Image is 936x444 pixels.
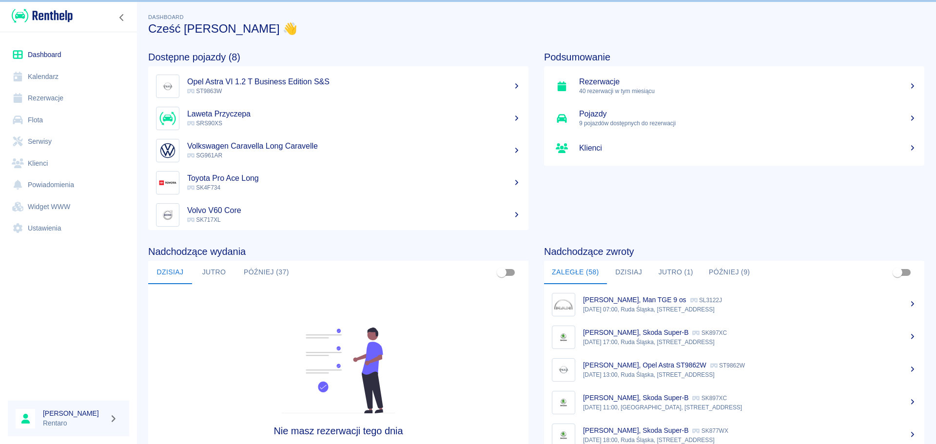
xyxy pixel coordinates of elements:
[544,51,924,63] h4: Podsumowanie
[690,297,722,304] p: SL3122J
[115,11,129,24] button: Zwiń nawigację
[148,102,528,135] a: ImageLaweta Przyczepa SRS90XS
[196,425,481,437] h4: Nie masz rezerwacji tego dnia
[148,246,528,257] h4: Nadchodzące wydania
[158,109,177,128] img: Image
[43,418,105,428] p: Rentaro
[236,261,297,284] button: Później (37)
[888,263,907,282] span: Pokaż przypisane tylko do mnie
[692,329,727,336] p: SK897XC
[187,109,521,119] h5: Laweta Przyczepa
[187,174,521,183] h5: Toyota Pro Ace Long
[583,370,916,379] p: [DATE] 13:00, Ruda Śląska, [STREET_ADDRESS]
[554,393,573,412] img: Image
[583,338,916,347] p: [DATE] 17:00, Ruda Śląska, [STREET_ADDRESS]
[148,51,528,63] h4: Dostępne pojazdy (8)
[148,135,528,167] a: ImageVolkswagen Caravella Long Caravelle SG961AR
[158,206,177,224] img: Image
[275,328,401,413] img: Fleet
[187,77,521,87] h5: Opel Astra VI 1.2 T Business Edition S&S
[692,395,727,402] p: SK897XC
[583,426,688,434] p: [PERSON_NAME], Skoda Super-B
[187,152,222,159] span: SG961AR
[544,135,924,162] a: Klienci
[8,153,129,174] a: Klienci
[579,143,916,153] h5: Klienci
[148,70,528,102] a: ImageOpel Astra VI 1.2 T Business Edition S&S ST9863W
[554,328,573,347] img: Image
[583,394,688,402] p: [PERSON_NAME], Skoda Super-B
[187,120,222,127] span: SRS90XS
[8,109,129,131] a: Flota
[544,261,607,284] button: Zaległe (58)
[554,361,573,379] img: Image
[651,261,701,284] button: Jutro (1)
[8,87,129,109] a: Rezerwacje
[544,102,924,135] a: Pojazdy9 pojazdów dostępnych do rezerwacji
[8,66,129,88] a: Kalendarz
[12,8,73,24] img: Renthelp logo
[158,77,177,96] img: Image
[583,296,686,304] p: [PERSON_NAME], Man TGE 9 os
[192,261,236,284] button: Jutro
[148,261,192,284] button: Dzisiaj
[710,362,745,369] p: ST9862W
[583,361,706,369] p: [PERSON_NAME], Opel Astra ST9862W
[187,141,521,151] h5: Volkswagen Caravella Long Caravelle
[579,77,916,87] h5: Rezerwacje
[43,408,105,418] h6: [PERSON_NAME]
[544,353,924,386] a: Image[PERSON_NAME], Opel Astra ST9862W ST9862W[DATE] 13:00, Ruda Śląska, [STREET_ADDRESS]
[8,44,129,66] a: Dashboard
[579,87,916,96] p: 40 rezerwacji w tym miesiącu
[187,88,222,95] span: ST9863W
[8,174,129,196] a: Powiadomienia
[554,295,573,314] img: Image
[148,22,924,36] h3: Cześć [PERSON_NAME] 👋
[8,8,73,24] a: Renthelp logo
[607,261,651,284] button: Dzisiaj
[8,217,129,239] a: Ustawienia
[544,246,924,257] h4: Nadchodzące zwroty
[544,321,924,353] a: Image[PERSON_NAME], Skoda Super-B SK897XC[DATE] 17:00, Ruda Śląska, [STREET_ADDRESS]
[583,305,916,314] p: [DATE] 07:00, Ruda Śląska, [STREET_ADDRESS]
[8,131,129,153] a: Serwisy
[187,216,221,223] span: SK717XL
[148,14,184,20] span: Dashboard
[492,263,511,282] span: Pokaż przypisane tylko do mnie
[158,174,177,192] img: Image
[148,199,528,231] a: ImageVolvo V60 Core SK717XL
[583,403,916,412] p: [DATE] 11:00, [GEOGRAPHIC_DATA], [STREET_ADDRESS]
[8,196,129,218] a: Widget WWW
[579,109,916,119] h5: Pojazdy
[583,328,688,336] p: [PERSON_NAME], Skoda Super-B
[544,288,924,321] a: Image[PERSON_NAME], Man TGE 9 os SL3122J[DATE] 07:00, Ruda Śląska, [STREET_ADDRESS]
[148,167,528,199] a: ImageToyota Pro Ace Long SK4F734
[692,427,728,434] p: SK877WX
[544,386,924,419] a: Image[PERSON_NAME], Skoda Super-B SK897XC[DATE] 11:00, [GEOGRAPHIC_DATA], [STREET_ADDRESS]
[544,70,924,102] a: Rezerwacje40 rezerwacji w tym miesiącu
[158,141,177,160] img: Image
[579,119,916,128] p: 9 pojazdów dostępnych do rezerwacji
[187,184,220,191] span: SK4F734
[701,261,758,284] button: Później (9)
[187,206,521,215] h5: Volvo V60 Core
